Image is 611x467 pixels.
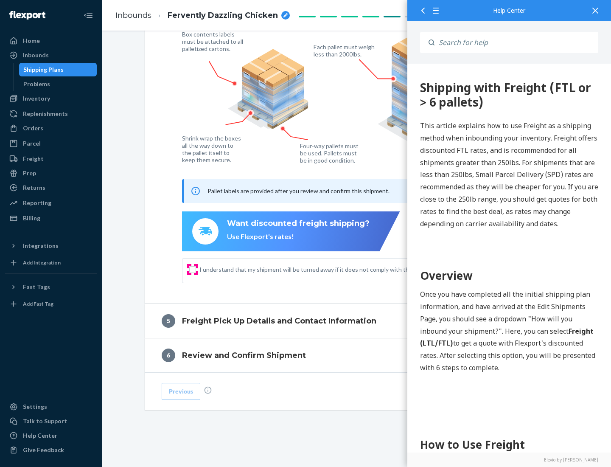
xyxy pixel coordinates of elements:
a: Prep [5,166,97,180]
a: Inbounds [115,11,151,20]
h4: Review and Confirm Shipment [182,350,306,361]
input: Search [434,32,598,53]
button: Previous [162,383,200,400]
div: Returns [23,183,45,192]
span: Pallet labels are provided after you review and confirm this shipment. [207,187,390,194]
figcaption: Each pallet must weigh less than 2000lbs. [314,43,377,58]
input: I understand that my shipment will be turned away if it does not comply with the above guidelines. [189,266,196,273]
div: Help Center [23,431,57,440]
div: 360 Shipping with Freight (FTL or > 6 pallets) [13,17,191,45]
h1: How to Use Freight [13,373,191,389]
div: Problems [23,80,50,88]
a: Replenishments [5,107,97,121]
a: Elevio by [PERSON_NAME] [420,457,598,463]
div: Fast Tags [23,283,50,291]
a: Parcel [5,137,97,150]
div: Prep [23,169,36,177]
a: Orders [5,121,97,135]
div: Use Flexport's rates! [227,232,370,242]
a: Freight [5,152,97,166]
button: Fast Tags [5,280,97,294]
button: Close Navigation [80,7,97,24]
a: Add Integration [5,256,97,270]
div: Shipping Plans [23,65,64,74]
a: Talk to Support [5,414,97,428]
figcaption: Four-way pallets must be used. Pallets must be in good condition. [300,142,359,164]
a: Returns [5,181,97,194]
div: Home [23,37,40,45]
img: Flexport logo [9,11,45,20]
div: Replenishments [23,110,68,118]
a: Inventory [5,92,97,105]
a: Shipping Plans [19,63,97,76]
div: Billing [23,214,40,222]
div: Reporting [23,199,51,207]
div: Inventory [23,94,50,103]
figcaption: Box contents labels must be attached to all palletized cartons. [182,31,245,52]
div: Freight [23,155,44,163]
h2: Step 1: Boxes and Labels [13,398,191,413]
h4: Freight Pick Up Details and Contact Information [182,315,376,326]
button: Give Feedback [5,443,97,457]
div: Add Integration [23,259,61,266]
h1: Overview [13,204,191,220]
div: Orders [23,124,43,132]
div: Help Center [420,8,598,14]
a: Inbounds [5,48,97,62]
a: Settings [5,400,97,414]
div: Inbounds [23,51,49,59]
span: I understand that my shipment will be turned away if it does not comply with the above guidelines. [199,265,524,274]
ol: breadcrumbs [109,3,297,28]
div: Want discounted freight shipping? [227,218,370,229]
div: Add Fast Tag [23,300,53,307]
div: Settings [23,402,47,411]
p: Once you have completed all the initial shipping plan information, and have arrived at the Edit S... [13,225,191,310]
span: Fervently Dazzling Chicken [168,10,278,21]
div: Integrations [23,242,59,250]
p: This article explains how to use Freight as a shipping method when inbounding your inventory. Fre... [13,56,191,166]
div: 6 [162,349,175,362]
div: Give Feedback [23,446,64,454]
button: Integrations [5,239,97,253]
a: Problems [19,77,97,91]
a: Reporting [5,196,97,210]
button: 5Freight Pick Up Details and Contact Information [145,304,569,338]
a: Add Fast Tag [5,297,97,311]
button: 6Review and Confirm Shipment [145,338,569,372]
a: Billing [5,211,97,225]
div: Talk to Support [23,417,67,425]
a: Help Center [5,429,97,442]
div: 5 [162,314,175,328]
div: Parcel [23,139,41,148]
a: Home [5,34,97,48]
figcaption: Shrink wrap the boxes all the way down to the pallet itself to keep them secure. [182,135,243,163]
